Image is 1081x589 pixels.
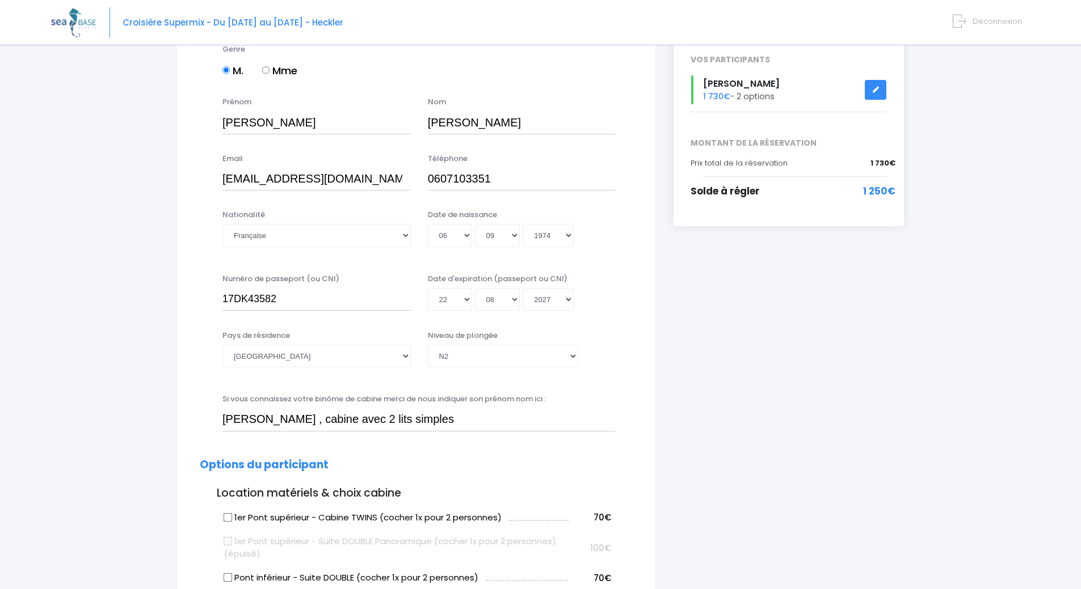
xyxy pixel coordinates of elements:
[594,572,611,584] span: 70€
[222,63,243,78] label: M.
[428,209,497,221] label: Date de naissance
[224,511,502,524] label: 1er Pont supérieur - Cabine TWINS (cocher 1x pour 2 personnes)
[224,536,233,545] input: 1er Pont supérieur - Suite DOUBLE Panoramique (cocher 1x pour 2 personnes) (épuisé)
[682,137,895,149] span: MONTANT DE LA RÉSERVATION
[703,77,780,90] span: [PERSON_NAME]
[222,44,245,55] label: Genre
[222,66,230,74] input: M.
[224,573,233,582] input: Pont inférieur - Suite DOUBLE (cocher 1x pour 2 personnes)
[428,330,498,341] label: Niveau de plongée
[870,158,895,169] span: 1 730€
[428,153,468,164] label: Téléphone
[224,512,233,522] input: 1er Pont supérieur - Cabine TWINS (cocher 1x pour 2 personnes)
[863,184,895,199] span: 1 250€
[682,54,895,66] div: VOS PARTICIPANTS
[200,487,633,500] h3: Location matériels & choix cabine
[222,330,290,341] label: Pays de résidence
[222,209,265,221] label: Nationalité
[224,571,478,584] label: Pont inférieur - Suite DOUBLE (cocher 1x pour 2 personnes)
[224,535,569,561] label: 1er Pont supérieur - Suite DOUBLE Panoramique (cocher 1x pour 2 personnes) (épuisé)
[222,273,339,285] label: Numéro de passeport (ou CNI)
[682,75,895,104] div: - 2 options
[262,63,297,78] label: Mme
[428,96,446,108] label: Nom
[691,158,788,168] span: Prix total de la réservation
[973,16,1022,27] span: Déconnexion
[262,66,270,74] input: Mme
[222,393,546,405] label: Si vous connaissez votre binôme de cabine merci de nous indiquer son prénom nom ici :
[594,511,611,523] span: 70€
[222,96,251,108] label: Prénom
[590,542,611,554] span: 100€
[222,153,243,164] label: Email
[703,91,730,102] span: 1 730€
[428,273,567,285] label: Date d'expiration (passeport ou CNI)
[200,459,633,472] h2: Options du participant
[123,16,343,28] span: Croisière Supermix - Du [DATE] au [DATE] - Heckler
[691,184,760,198] span: Solde à régler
